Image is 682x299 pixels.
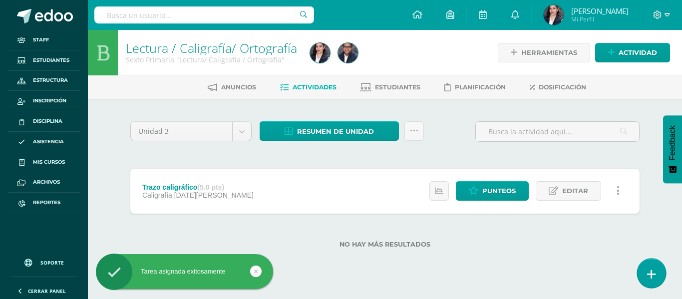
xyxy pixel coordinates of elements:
[96,267,273,276] div: Tarea asignada exitosamente
[33,97,66,105] span: Inscripción
[174,191,254,199] span: [DATE][PERSON_NAME]
[28,288,66,295] span: Cerrar panel
[530,79,586,95] a: Dosificación
[40,259,64,266] span: Soporte
[8,71,80,91] a: Estructura
[126,41,298,55] h1: Lectura / Caligrafía/ Ortografía
[33,199,60,207] span: Reportes
[33,138,64,146] span: Asistencia
[33,56,69,64] span: Estudiantes
[338,43,358,63] img: b509b9abb35f45726e3a9d23e0f1d0ec.png
[130,241,640,248] label: No hay más resultados
[310,43,330,63] img: d50305e4fddf3b70d8743af4142b0d2e.png
[94,6,314,23] input: Busca un usuario...
[668,125,677,160] span: Feedback
[455,83,506,91] span: Planificación
[12,249,76,274] a: Soporte
[619,43,657,62] span: Actividad
[360,79,420,95] a: Estudiantes
[544,5,564,25] img: d50305e4fddf3b70d8743af4142b0d2e.png
[482,182,516,200] span: Punteos
[375,83,420,91] span: Estudiantes
[8,91,80,111] a: Inscripción
[126,39,297,56] a: Lectura / Caligrafía/ Ortografía
[197,183,224,191] strong: (5.0 pts)
[8,132,80,152] a: Asistencia
[260,121,399,141] a: Resumen de unidad
[571,6,629,16] span: [PERSON_NAME]
[8,152,80,173] a: Mis cursos
[142,191,172,199] span: Caligrafía
[8,30,80,50] a: Staff
[126,55,298,64] div: Sexto Primaria 'Lectura/ Caligrafía / Ortografía'
[8,111,80,132] a: Disciplina
[131,122,251,141] a: Unidad 3
[8,193,80,213] a: Reportes
[562,182,588,200] span: Editar
[8,172,80,193] a: Archivos
[33,36,49,44] span: Staff
[33,158,65,166] span: Mis cursos
[280,79,337,95] a: Actividades
[33,117,62,125] span: Disciplina
[539,83,586,91] span: Dosificación
[208,79,256,95] a: Anuncios
[444,79,506,95] a: Planificación
[456,181,529,201] a: Punteos
[221,83,256,91] span: Anuncios
[297,122,374,141] span: Resumen de unidad
[595,43,670,62] a: Actividad
[142,183,254,191] div: Trazo caligráfico
[498,43,590,62] a: Herramientas
[293,83,337,91] span: Actividades
[476,122,639,141] input: Busca la actividad aquí...
[33,76,68,84] span: Estructura
[138,122,225,141] span: Unidad 3
[571,15,629,23] span: Mi Perfil
[663,115,682,183] button: Feedback - Mostrar encuesta
[8,50,80,71] a: Estudiantes
[33,178,60,186] span: Archivos
[521,43,577,62] span: Herramientas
